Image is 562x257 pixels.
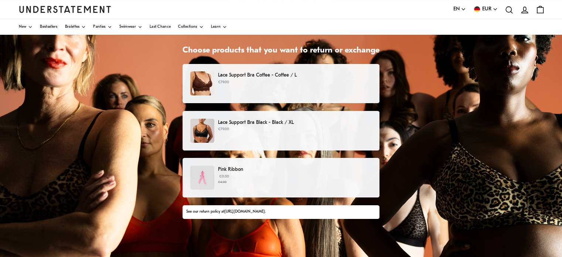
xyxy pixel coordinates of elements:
[178,19,203,35] a: Collections
[40,19,57,35] a: Bestsellers
[224,210,265,214] a: [URL][DOMAIN_NAME]
[190,119,214,143] img: SABO-BRA-XXL-018_01.jpg
[453,5,460,13] span: EN
[211,19,227,35] a: Learn
[93,19,112,35] a: Panties
[93,25,105,29] span: Panties
[218,80,372,85] p: €79.00
[119,19,142,35] a: Swimwear
[218,174,372,185] p: €0.00
[40,25,57,29] span: Bestsellers
[186,209,375,215] div: See our return policy at .
[453,5,466,13] button: EN
[19,6,111,13] a: Understatement Homepage
[65,25,80,29] span: Bralettes
[19,19,33,35] a: New
[119,25,136,29] span: Swimwear
[19,25,27,29] span: New
[482,5,491,13] span: EUR
[178,25,197,29] span: Collections
[473,5,498,13] button: EUR
[190,71,214,95] img: 261_12f165c9-24cb-4527-b336-e3b102ec8067.jpg
[183,45,379,56] h1: Choose products that you want to return or exchange
[218,119,372,126] p: Lace Support Bra Black - Black / XL
[218,126,372,132] p: €79.00
[211,25,221,29] span: Learn
[150,19,171,35] a: Last Chance
[218,71,372,79] p: Lace Support Bra Coffee - Coffee / L
[218,166,372,173] p: Pink Ribbon
[190,166,214,190] img: PinkRibbon.jpg
[150,25,171,29] span: Last Chance
[65,19,86,35] a: Bralettes
[218,180,226,184] strike: €4.00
